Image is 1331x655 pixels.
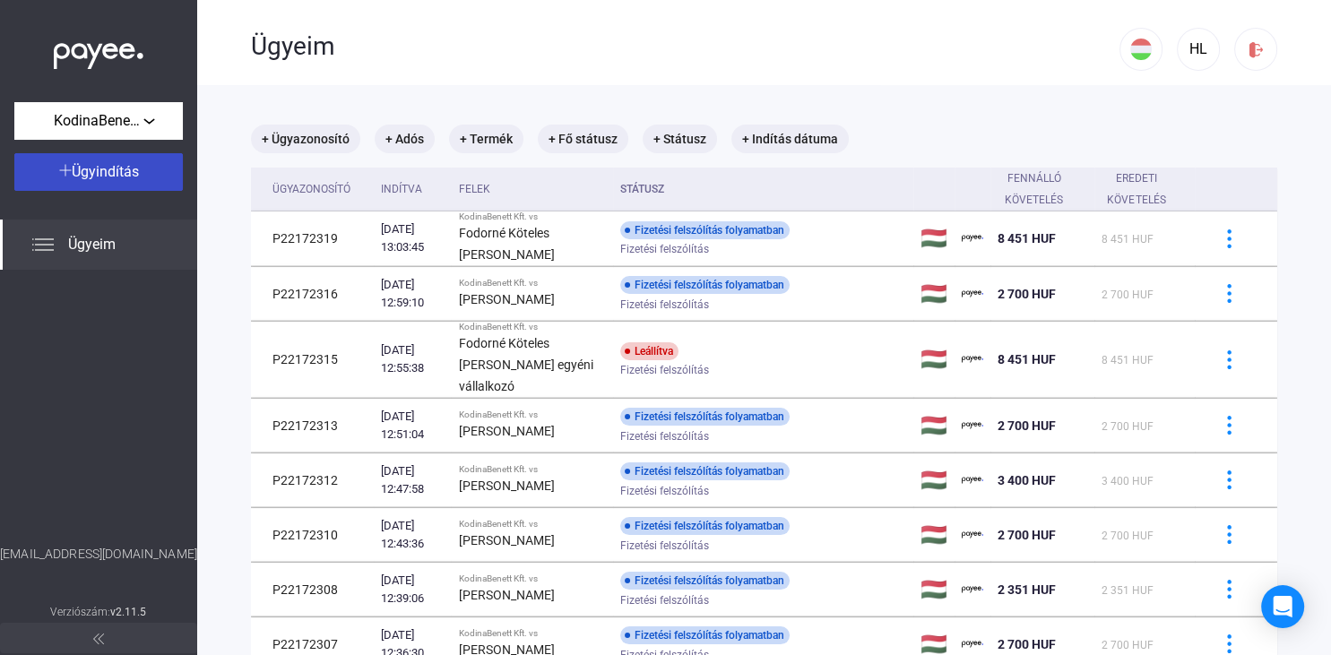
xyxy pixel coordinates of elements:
[1102,289,1154,301] span: 2 700 HUF
[251,267,374,321] td: P22172316
[59,164,72,177] img: plus-white.svg
[1220,525,1239,544] img: more-blue
[913,563,955,616] td: 🇭🇺
[458,424,554,438] strong: [PERSON_NAME]
[620,462,790,480] div: Fizetési felszólítás folyamatban
[251,453,374,507] td: P22172312
[913,322,955,398] td: 🇭🇺
[998,352,1056,366] span: 8 451 HUF
[458,464,605,475] div: KodinaBenett Kft. vs
[913,453,955,507] td: 🇭🇺
[32,234,54,255] img: list.svg
[1183,39,1214,60] div: HL
[458,628,605,639] div: KodinaBenett Kft. vs
[449,125,523,153] mat-chip: + Termék
[998,473,1056,487] span: 3 400 HUF
[620,535,709,556] span: Fizetési felszólítás
[1220,350,1239,369] img: more-blue
[1210,461,1248,499] button: more-blue
[272,178,367,200] div: Ügyazonosító
[998,168,1071,211] div: Fennálló követelés
[1119,28,1162,71] button: HU
[538,125,628,153] mat-chip: + Fő státusz
[913,267,955,321] td: 🇭🇺
[962,579,983,600] img: payee-logo
[1102,168,1188,211] div: Eredeti követelés
[1102,420,1154,433] span: 2 700 HUF
[1102,475,1154,487] span: 3 400 HUF
[458,226,554,262] strong: Fodorné Köteles [PERSON_NAME]
[1210,220,1248,257] button: more-blue
[1220,284,1239,303] img: more-blue
[458,519,605,530] div: KodinaBenett Kft. vs
[1177,28,1220,71] button: HL
[1102,530,1154,542] span: 2 700 HUF
[251,125,360,153] mat-chip: + Ügyazonosító
[458,573,605,584] div: KodinaBenett Kft. vs
[14,153,183,191] button: Ügyindítás
[1220,416,1239,435] img: more-blue
[458,278,605,289] div: KodinaBenett Kft. vs
[962,228,983,249] img: payee-logo
[381,220,444,256] div: [DATE] 13:03:45
[251,211,374,266] td: P22172319
[998,582,1056,597] span: 2 351 HUF
[998,418,1056,433] span: 2 700 HUF
[458,178,605,200] div: Felek
[1220,470,1239,489] img: more-blue
[251,322,374,398] td: P22172315
[620,426,709,447] span: Fizetési felszólítás
[998,637,1056,651] span: 2 700 HUF
[643,125,717,153] mat-chip: + Státusz
[620,517,790,535] div: Fizetési felszólítás folyamatban
[381,178,444,200] div: Indítva
[381,341,444,377] div: [DATE] 12:55:38
[93,633,104,644] img: arrow-double-left-grey.svg
[1210,275,1248,313] button: more-blue
[620,238,709,260] span: Fizetési felszólítás
[110,606,147,618] strong: v2.11.5
[1102,168,1171,211] div: Eredeti követelés
[620,572,790,590] div: Fizetési felszólítás folyamatban
[381,462,444,498] div: [DATE] 12:47:58
[458,178,489,200] div: Felek
[998,231,1056,246] span: 8 451 HUF
[458,588,554,602] strong: [PERSON_NAME]
[620,221,790,239] div: Fizetési felszólítás folyamatban
[14,102,183,140] button: KodinaBenett Kft.
[381,276,444,312] div: [DATE] 12:59:10
[1130,39,1152,60] img: HU
[1102,354,1154,366] span: 8 451 HUF
[1102,639,1154,651] span: 2 700 HUF
[962,524,983,546] img: payee-logo
[962,283,983,305] img: payee-logo
[1220,229,1239,248] img: more-blue
[913,508,955,562] td: 🇭🇺
[1261,585,1304,628] div: Open Intercom Messenger
[620,408,790,426] div: Fizetési felszólítás folyamatban
[251,508,374,562] td: P22172310
[1234,28,1277,71] button: logout-red
[998,287,1056,301] span: 2 700 HUF
[962,633,983,655] img: payee-logo
[251,31,1119,62] div: Ügyeim
[251,399,374,452] td: P22172313
[251,563,374,616] td: P22172308
[620,590,709,611] span: Fizetési felszólítás
[272,178,350,200] div: Ügyazonosító
[381,517,444,553] div: [DATE] 12:43:36
[620,294,709,315] span: Fizetési felszólítás
[620,626,790,644] div: Fizetési felszólítás folyamatban
[1220,634,1239,653] img: more-blue
[375,125,435,153] mat-chip: + Adós
[72,163,139,180] span: Ügyindítás
[458,292,554,306] strong: [PERSON_NAME]
[458,322,605,332] div: KodinaBenett Kft. vs
[1102,584,1154,597] span: 2 351 HUF
[620,480,709,502] span: Fizetési felszólítás
[1210,571,1248,608] button: more-blue
[381,572,444,608] div: [DATE] 12:39:06
[458,409,605,420] div: KodinaBenett Kft. vs
[1210,340,1248,378] button: more-blue
[68,234,116,255] span: Ügyeim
